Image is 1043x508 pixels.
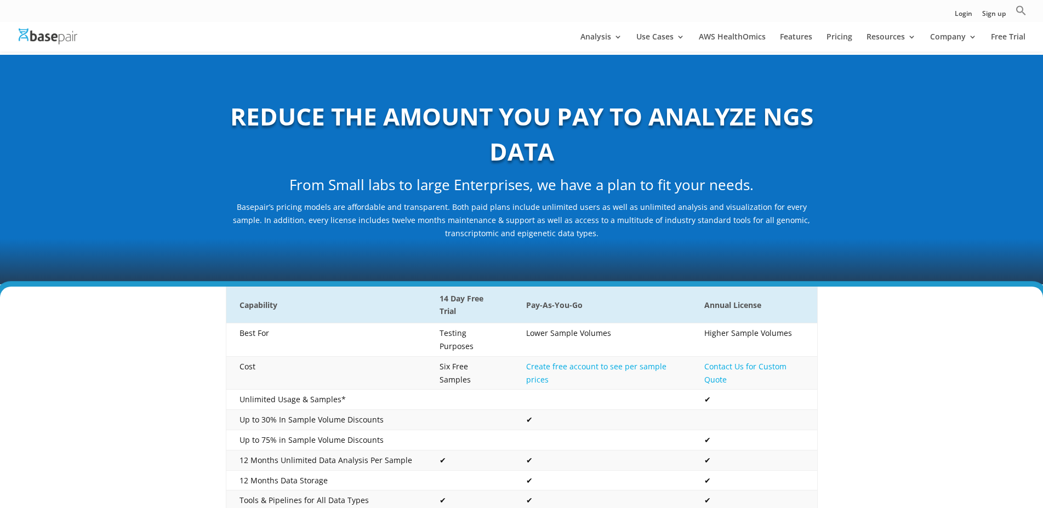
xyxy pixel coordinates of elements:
[226,323,426,357] td: Best For
[991,33,1025,52] a: Free Trial
[426,356,513,390] td: Six Free Samples
[691,430,817,450] td: ✔
[780,33,812,52] a: Features
[982,10,1006,22] a: Sign up
[426,287,513,323] th: 14 Day Free Trial
[1016,5,1027,16] svg: Search
[513,323,691,357] td: Lower Sample Volumes
[699,33,766,52] a: AWS HealthOmics
[704,361,786,385] a: Contact Us for Custom Quote
[1016,5,1027,22] a: Search Icon Link
[691,450,817,470] td: ✔
[691,470,817,490] td: ✔
[226,356,426,390] td: Cost
[513,450,691,470] td: ✔
[513,287,691,323] th: Pay-As-You-Go
[513,410,691,430] td: ✔
[691,323,817,357] td: Higher Sample Volumes
[226,470,426,490] td: 12 Months Data Storage
[226,430,426,450] td: Up to 75% in Sample Volume Discounts
[513,470,691,490] td: ✔
[955,10,972,22] a: Login
[526,361,666,385] a: Create free account to see per sample prices
[233,202,810,238] span: Basepair’s pricing models are affordable and transparent. Both paid plans include unlimited users...
[226,287,426,323] th: Capability
[867,33,916,52] a: Resources
[426,450,513,470] td: ✔
[580,33,622,52] a: Analysis
[691,390,817,410] td: ✔
[19,28,77,44] img: Basepair
[226,410,426,430] td: Up to 30% In Sample Volume Discounts
[930,33,977,52] a: Company
[230,100,813,168] b: REDUCE THE AMOUNT YOU PAY TO ANALYZE NGS DATA
[827,33,852,52] a: Pricing
[691,287,817,323] th: Annual License
[226,450,426,470] td: 12 Months Unlimited Data Analysis Per Sample
[426,323,513,357] td: Testing Purposes
[226,175,818,201] h2: From Small labs to large Enterprises, we have a plan to fit your needs.
[226,390,426,410] td: Unlimited Usage & Samples*
[636,33,685,52] a: Use Cases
